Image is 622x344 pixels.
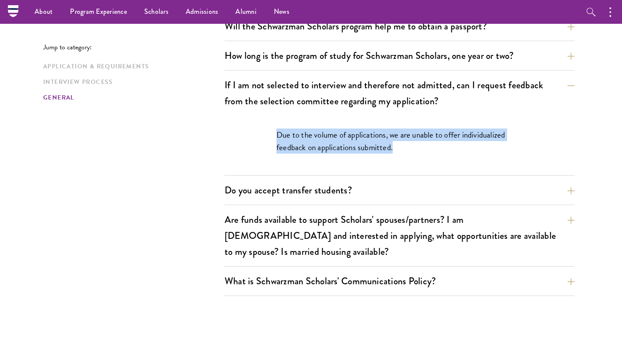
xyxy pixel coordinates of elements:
button: Are funds available to support Scholars' spouses/partners? I am [DEMOGRAPHIC_DATA] and interested... [225,210,574,261]
a: General [43,93,219,102]
button: Will the Schwarzman Scholars program help me to obtain a passport? [225,16,574,36]
button: If I am not selected to interview and therefore not admitted, can I request feedback from the sel... [225,75,574,111]
button: What is Schwarzman Scholars' Communications Policy? [225,271,574,291]
button: Do you accept transfer students? [225,180,574,200]
p: Jump to category: [43,43,225,51]
a: Application & Requirements [43,62,219,71]
button: How long is the program of study for Schwarzman Scholars, one year or two? [225,46,574,65]
p: Due to the volume of applications, we are unable to offer individualized feedback on applications... [276,129,523,154]
a: Interview Process [43,77,219,87]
